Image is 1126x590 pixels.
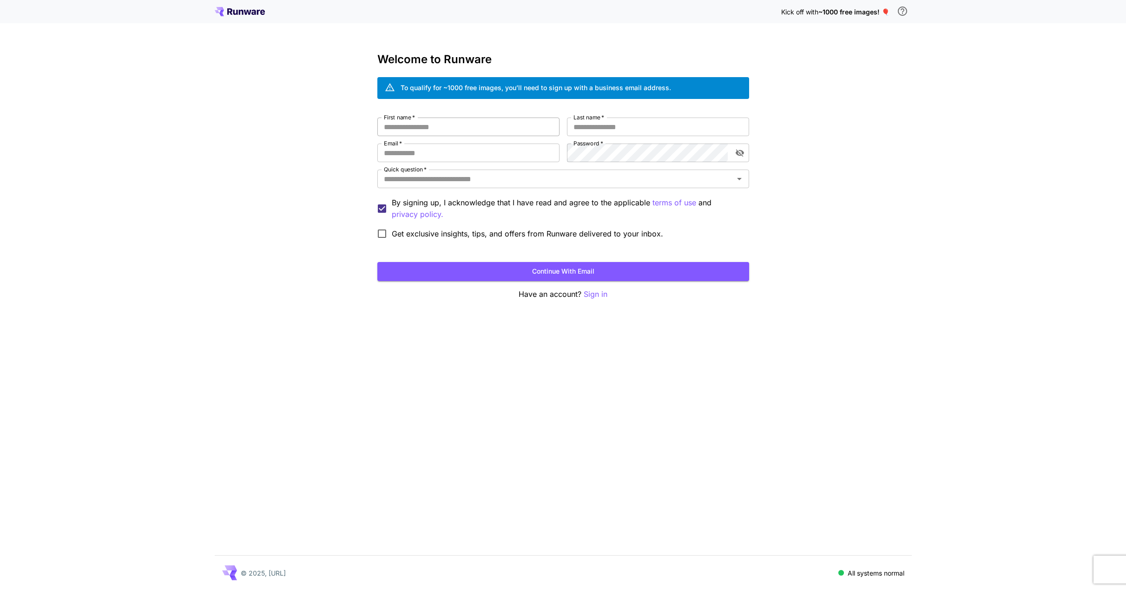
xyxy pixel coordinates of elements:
button: Continue with email [377,262,749,281]
p: privacy policy. [392,209,443,220]
button: Open [733,172,746,185]
h3: Welcome to Runware [377,53,749,66]
label: Last name [573,113,604,121]
p: © 2025, [URL] [241,568,286,578]
label: Email [384,139,402,147]
button: In order to qualify for free credit, you need to sign up with a business email address and click ... [893,2,912,20]
p: By signing up, I acknowledge that I have read and agree to the applicable and [392,197,742,220]
span: ~1000 free images! 🎈 [818,8,889,16]
p: All systems normal [848,568,904,578]
label: First name [384,113,415,121]
button: By signing up, I acknowledge that I have read and agree to the applicable and privacy policy. [652,197,696,209]
label: Password [573,139,603,147]
span: Get exclusive insights, tips, and offers from Runware delivered to your inbox. [392,228,663,239]
label: Quick question [384,165,427,173]
button: By signing up, I acknowledge that I have read and agree to the applicable terms of use and [392,209,443,220]
div: To qualify for ~1000 free images, you’ll need to sign up with a business email address. [401,83,671,92]
button: Sign in [584,288,607,300]
span: Kick off with [781,8,818,16]
p: Have an account? [377,288,749,300]
p: terms of use [652,197,696,209]
button: toggle password visibility [731,144,748,161]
